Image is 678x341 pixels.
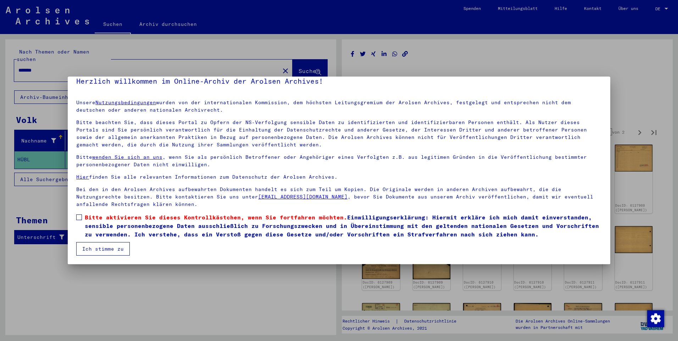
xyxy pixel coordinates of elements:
[85,214,347,221] span: Bitte aktivieren Sie dieses Kontrollkästchen, wenn Sie fortfahren möchten.
[647,310,664,327] img: Zustimmung ändern
[76,242,130,256] button: Ich stimme zu
[76,173,602,181] p: finden Sie alle relevanten Informationen zum Datenschutz der Arolsen Archives.
[76,76,602,87] h5: Herzlich willkommen im Online-Archiv der Arolsen Archives!
[258,194,348,200] a: [EMAIL_ADDRESS][DOMAIN_NAME]
[76,119,602,149] p: Bitte beachten Sie, dass dieses Portal zu Opfern der NS-Verfolgung sensible Daten zu identifizier...
[95,99,156,106] a: Nutzungsbedingungen
[92,154,162,160] a: wenden Sie sich an uns
[76,153,602,168] p: Bitte , wenn Sie als persönlich Betroffener oder Angehöriger eines Verfolgten z.B. aus legitimen ...
[76,174,89,180] a: Hier
[76,186,602,208] p: Bei den in den Arolsen Archives aufbewahrten Dokumenten handelt es sich zum Teil um Kopien. Die O...
[85,214,599,238] font: Einwilligungserklärung: Hiermit erkläre ich mich damit einverstanden, sensible personenbezogene D...
[76,99,602,114] p: Unsere wurden von der internationalen Kommission, dem höchsten Leitungsgremium der Arolsen Archiv...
